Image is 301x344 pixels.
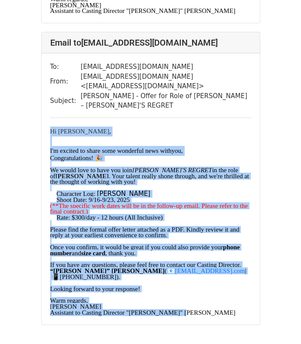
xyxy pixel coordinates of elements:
span: Character Log: [57,190,95,197]
font: , [109,128,111,135]
td: [EMAIL_ADDRESS][DOMAIN_NAME] < [EMAIL_ADDRESS][DOMAIN_NAME] > [81,72,251,91]
font: Rate: $ [57,214,163,221]
span: you, [172,147,183,154]
div: To enrich screen reader interactions, please activate Accessibility in Grammarly extension settings [50,127,251,316]
font: [PERSON_NAME] [50,303,101,310]
font: Looking forward to your response! Warm regards, [50,285,140,304]
font: Please find the formal offer letter attached as a PDF. Kindly review it and reply at your earlies... [50,226,240,239]
font: If you have any questions, please feel free to contact our Casting Director. [50,261,241,268]
font: Congratulations! 🎉 [50,155,103,161]
span: Shoot Date: 9/16-9/23 [57,196,114,203]
a: [EMAIL_ADDRESS].com [175,267,245,274]
td: [PERSON_NAME] - Offer for Role of [PERSON_NAME] – [PERSON_NAME]'S REGRET [81,91,251,111]
b: size card [81,250,105,257]
b: “[PERSON_NAME]” [PERSON_NAME] [50,267,165,274]
span: 300/day - 12 hours (All Inclusive) [75,214,163,221]
td: From: [50,72,81,91]
iframe: Chat Widget [258,303,301,344]
span: (**The specific work dates will be in the follow-up email. Please refer to the final contract.) [50,202,248,215]
font: Assistant to Casting Director "[PERSON_NAME]" [PERSON_NAME] [50,309,236,316]
span: . Your talent really shone through, and we're thrilled at the thought of working with you! [50,173,249,186]
i: [PERSON_NAME]'S REGRET [132,167,212,174]
b: phone number [50,244,240,257]
span: and [50,244,240,257]
font: [PERSON_NAME] [55,173,109,180]
font: Assistant to Casting Director "[PERSON_NAME]" [PERSON_NAME] [50,7,236,14]
h4: Email to [EMAIL_ADDRESS][DOMAIN_NAME] [50,37,251,48]
font: , 2025 [57,196,130,203]
td: To: [50,62,81,72]
td: Subject: [50,91,81,111]
font: Hi [PERSON_NAME] [50,128,111,135]
li: [PERSON_NAME] [57,191,251,197]
font: [PERSON_NAME] [50,2,101,9]
font: (📧 | 📲 [PHONE_NUMBER]). [50,267,246,280]
font: Once you confirm, it would be great if you could also provide your , thank you. [50,244,240,257]
font: I'm excited to share some wonderful news with [50,147,183,154]
font: We would love to have you join in the role of [50,167,238,180]
td: [EMAIL_ADDRESS][DOMAIN_NAME] [81,62,251,72]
